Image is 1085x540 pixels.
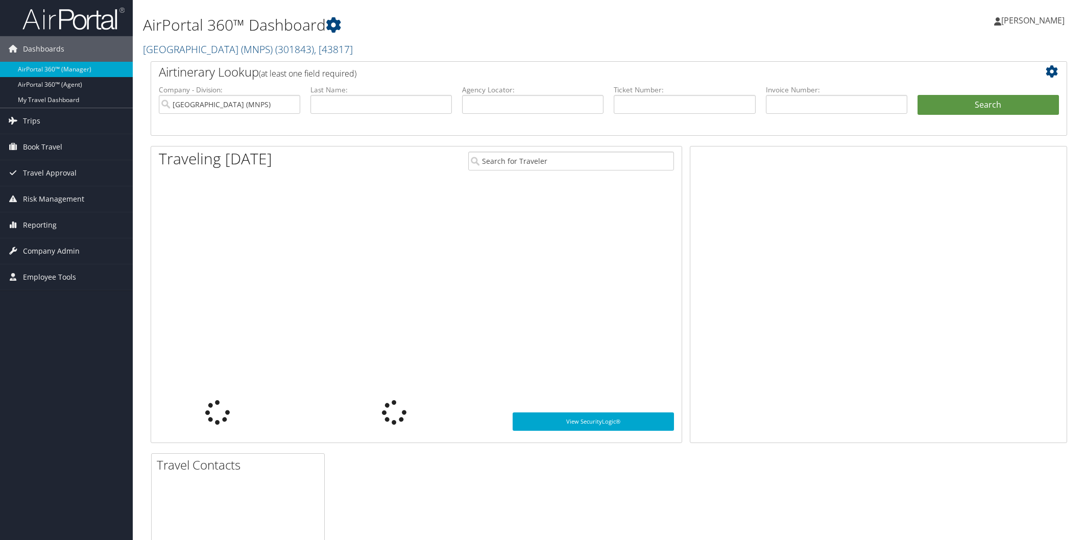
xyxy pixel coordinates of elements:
[310,85,452,95] label: Last Name:
[159,63,983,81] h2: Airtinerary Lookup
[468,152,674,170] input: Search for Traveler
[159,148,272,169] h1: Traveling [DATE]
[462,85,604,95] label: Agency Locator:
[259,68,356,79] span: (at least one field required)
[157,456,324,474] h2: Travel Contacts
[159,85,300,95] label: Company - Division:
[994,5,1075,36] a: [PERSON_NAME]
[314,42,353,56] span: , [ 43817 ]
[23,212,57,238] span: Reporting
[23,134,62,160] span: Book Travel
[23,160,77,186] span: Travel Approval
[766,85,907,95] label: Invoice Number:
[22,7,125,31] img: airportal-logo.png
[143,42,353,56] a: [GEOGRAPHIC_DATA] (MNPS)
[614,85,755,95] label: Ticket Number:
[918,95,1059,115] button: Search
[23,186,84,212] span: Risk Management
[1001,15,1065,26] span: [PERSON_NAME]
[23,108,40,134] span: Trips
[275,42,314,56] span: ( 301843 )
[23,264,76,290] span: Employee Tools
[513,412,674,431] a: View SecurityLogic®
[23,36,64,62] span: Dashboards
[23,238,80,264] span: Company Admin
[143,14,764,36] h1: AirPortal 360™ Dashboard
